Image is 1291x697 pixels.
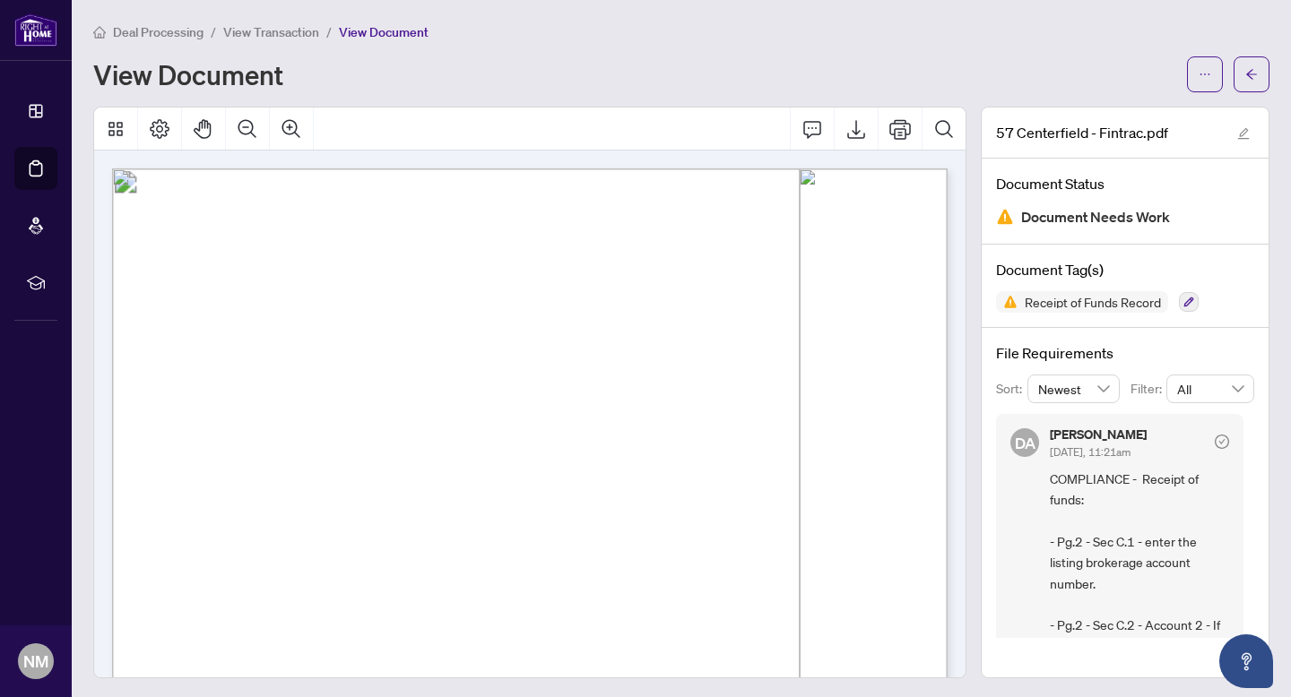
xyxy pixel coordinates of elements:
p: Filter: [1131,379,1166,399]
span: home [93,26,106,39]
span: View Transaction [223,24,319,40]
span: arrow-left [1245,68,1258,81]
span: Deal Processing [113,24,204,40]
span: [DATE], 11:21am [1050,445,1131,459]
h4: Document Tag(s) [996,259,1254,280]
span: check-circle [1215,435,1229,449]
span: DA [1014,430,1035,454]
button: Open asap [1219,634,1273,688]
span: Newest [1038,375,1110,402]
h5: [PERSON_NAME] [1050,428,1147,441]
span: View Document [339,24,429,40]
h1: View Document [93,60,283,89]
img: logo [14,13,57,47]
img: Document Status [996,208,1014,226]
span: Document Needs Work [1021,205,1170,229]
span: All [1177,375,1243,402]
p: Sort: [996,379,1027,399]
span: 57 Centerfield - Fintrac.pdf [996,122,1168,143]
span: ellipsis [1199,68,1211,81]
h4: Document Status [996,173,1254,194]
img: Status Icon [996,291,1018,313]
span: NM [23,649,48,674]
li: / [326,22,332,42]
span: Receipt of Funds Record [1018,296,1168,308]
h4: File Requirements [996,342,1254,364]
li: / [211,22,216,42]
span: edit [1237,127,1250,140]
